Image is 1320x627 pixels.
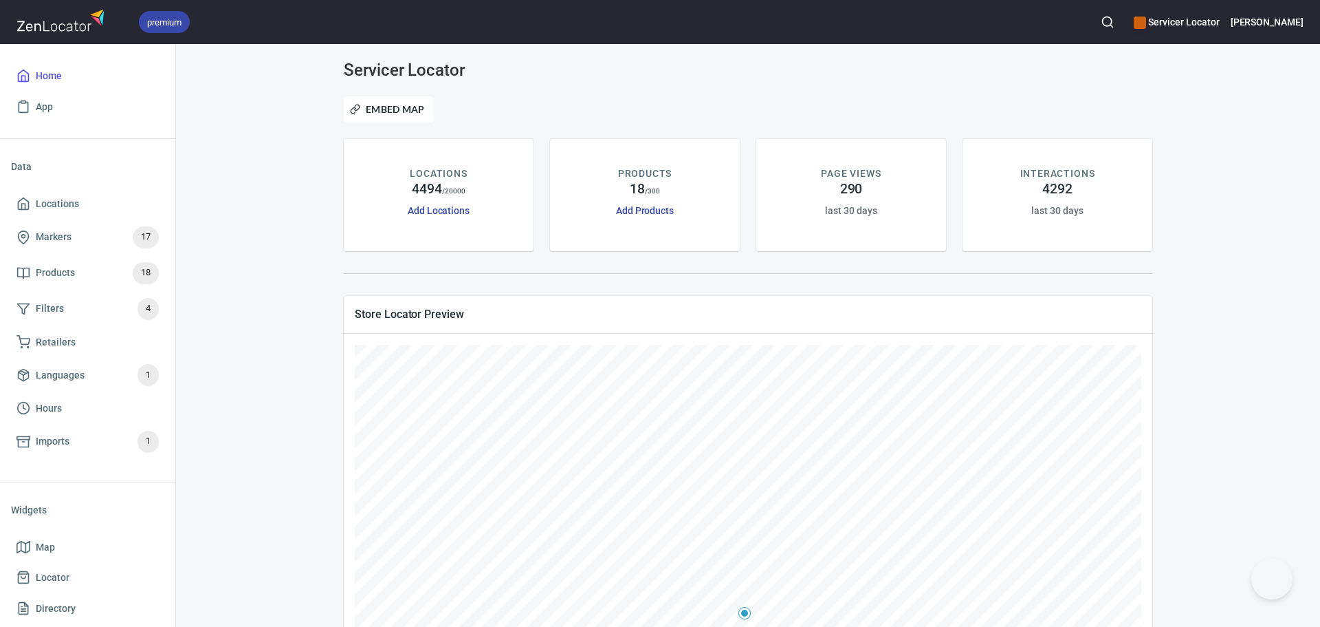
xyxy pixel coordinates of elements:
[36,539,55,556] span: Map
[11,150,164,183] li: Data
[11,393,164,424] a: Hours
[36,67,62,85] span: Home
[645,186,660,196] p: / 300
[36,600,76,617] span: Directory
[11,189,164,220] a: Locations
[36,367,85,384] span: Languages
[355,307,1141,321] span: Store Locator Preview
[442,186,466,196] p: / 20000
[1134,7,1219,37] div: Manage your apps
[16,6,109,35] img: zenlocator
[36,334,76,351] span: Retailers
[133,229,159,245] span: 17
[36,569,69,586] span: Locator
[412,181,442,198] h4: 4494
[11,291,164,327] a: Filters4
[1231,14,1303,30] h6: [PERSON_NAME]
[1231,7,1303,37] button: [PERSON_NAME]
[11,562,164,593] a: Locator
[618,167,672,181] p: PRODUCTS
[36,400,62,417] span: Hours
[630,181,645,198] h4: 18
[133,265,159,281] span: 18
[344,96,434,123] button: Embed Map
[1092,7,1123,37] button: Search
[616,205,674,216] a: Add Products
[139,11,190,33] div: premium
[36,300,64,317] span: Filters
[139,15,190,30] span: premium
[137,301,159,317] span: 4
[137,434,159,449] span: 1
[408,205,470,216] a: Add Locations
[11,220,164,255] a: Markers17
[1134,14,1219,30] h6: Servicer Locator
[36,433,69,450] span: Imports
[137,368,159,383] span: 1
[11,493,164,527] li: Widgets
[11,61,164,92] a: Home
[840,181,863,198] h4: 290
[11,532,164,563] a: Map
[11,593,164,624] a: Directory
[821,167,881,181] p: PAGE VIEWS
[410,167,467,181] p: LOCATIONS
[36,229,71,246] span: Markers
[36,195,79,213] span: Locations
[1134,17,1146,29] button: color-CE600E
[825,203,877,218] h6: last 30 days
[11,357,164,393] a: Languages1
[11,255,164,291] a: Products18
[1020,167,1095,181] p: INTERACTIONS
[1031,203,1083,218] h6: last 30 days
[1251,558,1292,599] iframe: Help Scout Beacon - Open
[11,424,164,460] a: Imports1
[36,98,53,116] span: App
[11,327,164,358] a: Retailers
[353,101,425,118] span: Embed Map
[1042,181,1072,198] h4: 4292
[11,92,164,123] a: App
[36,264,75,281] span: Products
[344,61,602,80] h3: Servicer Locator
